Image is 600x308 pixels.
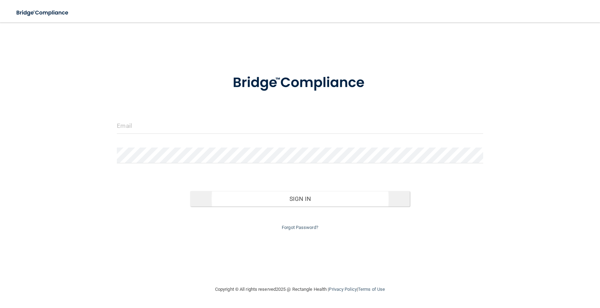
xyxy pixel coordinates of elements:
[218,65,382,101] img: bridge_compliance_login_screen.278c3ca4.svg
[117,118,483,134] input: Email
[11,6,75,20] img: bridge_compliance_login_screen.278c3ca4.svg
[479,258,592,286] iframe: Drift Widget Chat Controller
[329,287,356,292] a: Privacy Policy
[282,225,318,230] a: Forgot Password?
[358,287,385,292] a: Terms of Use
[172,278,428,301] div: Copyright © All rights reserved 2025 @ Rectangle Health | |
[190,191,410,207] button: Sign In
